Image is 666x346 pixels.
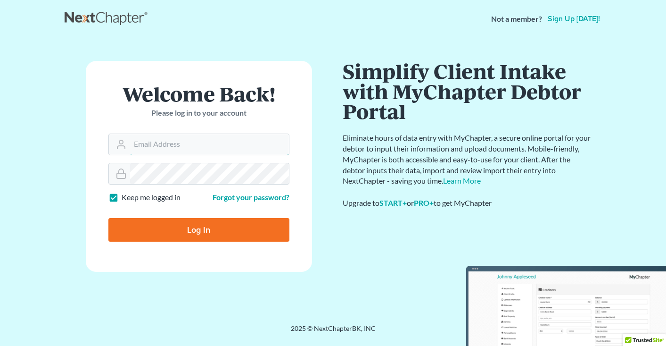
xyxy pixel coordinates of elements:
a: Learn More [443,176,481,185]
input: Email Address [130,134,289,155]
div: Upgrade to or to get MyChapter [343,198,592,209]
h1: Simplify Client Intake with MyChapter Debtor Portal [343,61,592,121]
a: START+ [379,198,407,207]
div: 2025 © NextChapterBK, INC [65,324,602,341]
a: Forgot your password? [213,193,289,202]
a: PRO+ [414,198,434,207]
label: Keep me logged in [122,192,181,203]
a: Sign up [DATE]! [546,15,602,23]
strong: Not a member? [491,14,542,25]
p: Eliminate hours of data entry with MyChapter, a secure online portal for your debtor to input the... [343,133,592,186]
p: Please log in to your account [108,108,289,118]
h1: Welcome Back! [108,84,289,104]
input: Log In [108,218,289,242]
